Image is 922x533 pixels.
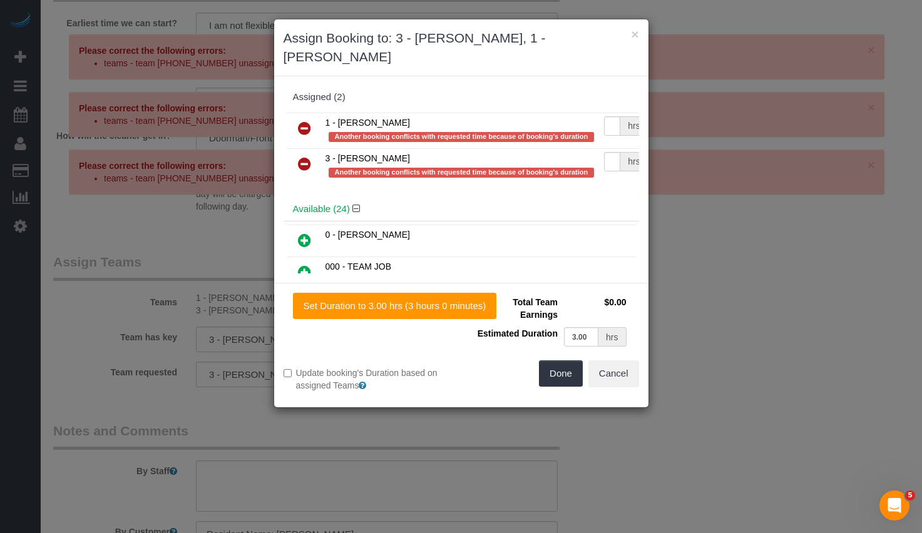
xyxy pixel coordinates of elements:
span: Another booking conflicts with requested time because of booking's duration [329,168,595,178]
input: Update booking's Duration based on assigned Teams [284,369,292,377]
span: Another booking conflicts with requested time because of booking's duration [329,132,595,142]
button: Set Duration to 3.00 hrs (3 hours 0 minutes) [293,293,497,319]
div: hrs [598,327,626,347]
span: 000 - TEAM JOB [325,261,392,272]
span: 0 - [PERSON_NAME] [325,230,410,240]
span: Estimated Duration [478,328,558,338]
span: 1 - [PERSON_NAME] [325,118,410,128]
div: Assigned (2) [293,92,630,103]
div: hrs [620,116,648,136]
span: 5 [905,490,915,500]
iframe: Intercom live chat [879,490,909,520]
td: $0.00 [561,293,630,324]
label: Update booking's Duration based on assigned Teams [284,367,452,392]
button: × [631,28,638,41]
button: Cancel [588,360,639,387]
button: Done [539,360,583,387]
div: hrs [620,152,648,171]
h4: Available (24) [293,204,630,215]
h3: Assign Booking to: 3 - [PERSON_NAME], 1 - [PERSON_NAME] [284,29,639,66]
td: Total Team Earnings [471,293,561,324]
span: 3 - [PERSON_NAME] [325,153,410,163]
